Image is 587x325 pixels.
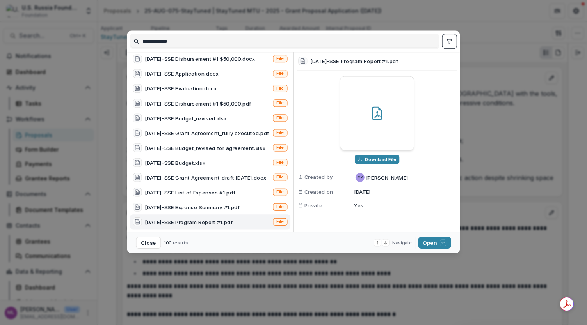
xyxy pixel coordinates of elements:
p: [PERSON_NAME] [366,173,408,181]
button: Close [136,237,161,249]
span: 100 [164,240,172,245]
p: Yes [354,201,455,209]
button: toggle filters [442,34,457,49]
div: [DATE]-SSE Evaluation.docx [145,85,217,92]
span: File [276,219,284,224]
div: [DATE]-SSE Budget_revised.xlsx [145,114,226,122]
span: results [173,240,188,245]
div: [DATE]-SSE Disbursement #1 $50,000.pdf [145,99,251,107]
span: File [276,115,284,121]
span: File [276,101,284,106]
span: File [276,86,284,91]
span: File [276,189,284,195]
div: [DATE]-SSE Application.docx [145,70,218,78]
span: File [276,175,284,180]
span: File [276,71,284,76]
span: Navigate [392,239,412,246]
button: Open [418,237,451,249]
div: [DATE]-SSE Grant Agreement_draft [DATE].docx [145,173,266,181]
div: [DATE]-SSE Grant Agreement_fully executed.pdf [145,129,269,137]
div: [DATE]-SSE List of Expenses #1.pdf [145,188,235,196]
span: File [276,204,284,210]
h3: [DATE]-SSE Program Report #1.pdf [310,57,398,65]
span: File [276,160,284,165]
span: Created on [304,188,333,196]
div: [DATE]-SSE Budget_revised for agreement.xlsx [145,144,265,152]
div: [DATE]-SSE Program Report #1.pdf [145,218,233,226]
div: [DATE]-SSE Expense Summary #1.pdf [145,203,240,211]
span: File [276,130,284,136]
span: Created by [304,173,333,181]
span: File [276,145,284,150]
span: Private [304,201,323,209]
div: [DATE]-SSE Budget.xlsx [145,159,205,166]
div: Gennady Podolny [358,176,362,179]
button: Download 24-AUG-16-SSE Program Report #1.pdf [355,155,399,164]
span: File [276,56,284,62]
div: [DATE]-SSE Disbursement #1 $50,000.docx [145,55,255,63]
p: [DATE] [354,188,455,196]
